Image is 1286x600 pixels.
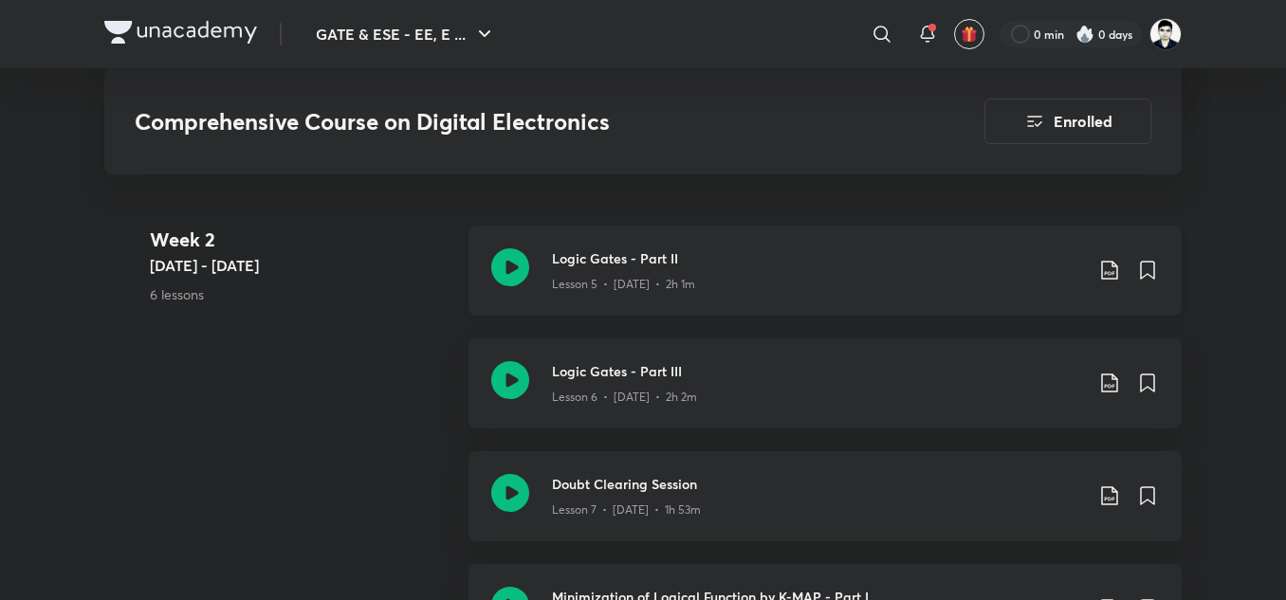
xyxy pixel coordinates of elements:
h3: Logic Gates - Part III [552,361,1083,381]
h4: Week 2 [150,226,453,254]
img: avatar [961,26,978,43]
img: Sachchidanand Kumar [1149,18,1182,50]
p: Lesson 7 • [DATE] • 1h 53m [552,501,701,518]
button: Enrolled [984,99,1151,144]
h5: [DATE] - [DATE] [150,254,453,277]
a: Logic Gates - Part IIILesson 6 • [DATE] • 2h 2m [468,338,1182,451]
button: GATE & ESE - EE, E ... [304,15,507,53]
p: 6 lessons [150,284,453,304]
img: streak [1075,25,1094,44]
h3: Logic Gates - Part II [552,248,1083,268]
a: Logic Gates - Part IILesson 5 • [DATE] • 2h 1m [468,226,1182,338]
button: avatar [954,19,984,49]
p: Lesson 6 • [DATE] • 2h 2m [552,389,697,406]
a: Doubt Clearing SessionLesson 7 • [DATE] • 1h 53m [468,451,1182,564]
img: Company Logo [104,21,257,44]
a: Company Logo [104,21,257,48]
h3: Comprehensive Course on Digital Electronics [135,108,877,136]
p: Lesson 5 • [DATE] • 2h 1m [552,276,695,293]
h3: Doubt Clearing Session [552,474,1083,494]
